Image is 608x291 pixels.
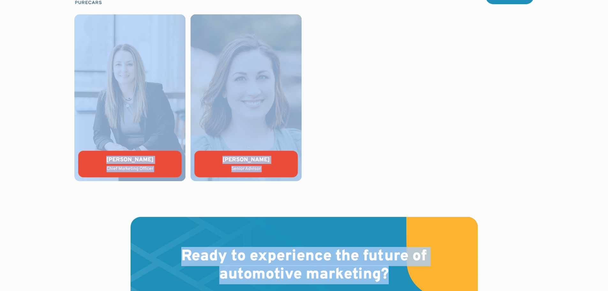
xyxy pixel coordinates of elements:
img: Kate Colacelli [74,14,185,181]
div: Chief Marketing Officer [83,166,176,172]
div: [PERSON_NAME] [83,156,176,164]
div: Senior Advisor [199,166,293,172]
div: [PERSON_NAME] [199,156,293,164]
img: Katy McIntosh [191,14,302,181]
h2: Ready to experience the future of automotive marketing? [171,248,437,284]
